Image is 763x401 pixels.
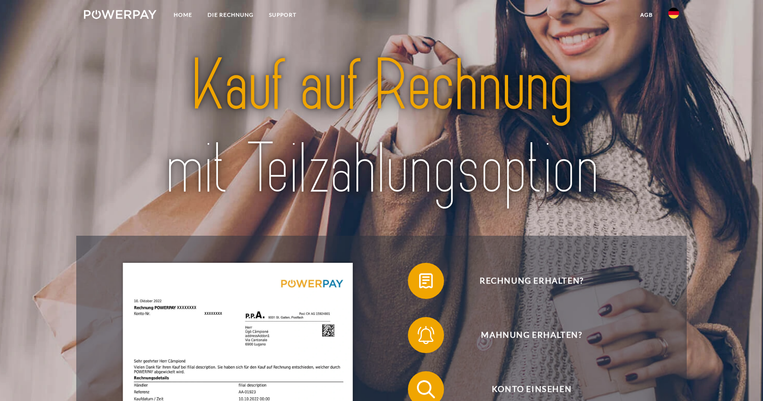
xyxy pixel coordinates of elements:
a: SUPPORT [261,7,304,23]
span: Rechnung erhalten? [421,263,642,299]
img: qb_bill.svg [415,270,437,292]
span: Mahnung erhalten? [421,317,642,353]
img: logo-powerpay-white.svg [84,10,157,19]
a: agb [633,7,661,23]
img: de [668,8,679,19]
img: title-powerpay_de.svg [113,40,650,215]
button: Mahnung erhalten? [408,317,643,353]
img: qb_search.svg [415,378,437,401]
button: Rechnung erhalten? [408,263,643,299]
a: DIE RECHNUNG [200,7,261,23]
img: qb_bell.svg [415,324,437,346]
a: Home [166,7,200,23]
